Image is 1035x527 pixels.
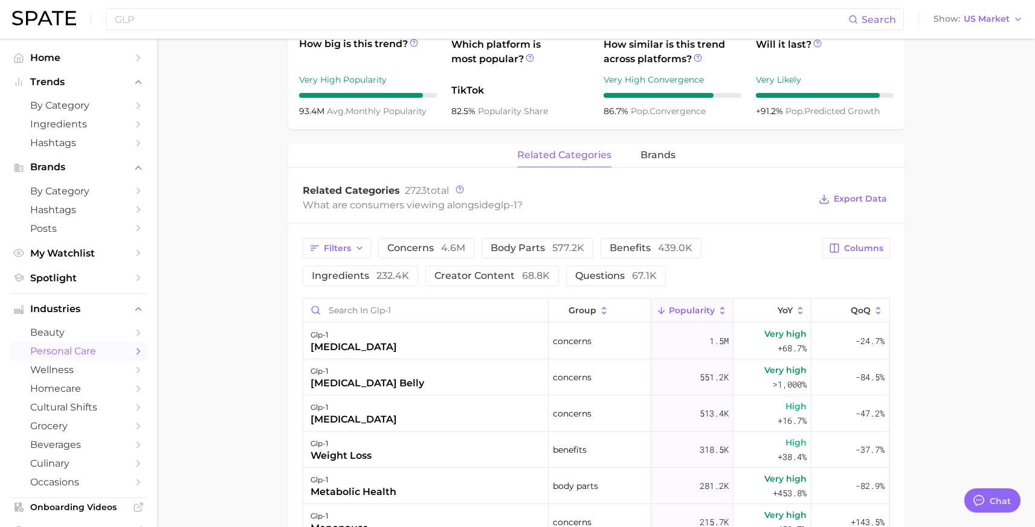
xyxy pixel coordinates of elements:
span: body parts [491,243,584,253]
abbr: average [327,106,346,117]
span: homecare [30,383,127,394]
span: body parts [553,479,598,493]
div: Very Likely [756,72,894,87]
span: brands [640,150,675,161]
span: popularity share [478,106,548,117]
button: Columns [822,238,889,258]
div: 9 / 10 [756,93,894,98]
button: Industries [10,300,147,318]
a: beverages [10,435,147,454]
span: -84.5% [856,370,885,385]
div: Very High Popularity [299,72,437,87]
button: glp-1[MEDICAL_DATA]concerns513.4kHigh+16.7%-47.2% [303,395,889,432]
span: Home [30,52,127,63]
span: Search [862,14,896,25]
span: grocery [30,420,127,432]
a: personal care [10,342,147,360]
span: monthly popularity [327,106,427,117]
a: Home [10,48,147,67]
button: Export Data [816,191,889,208]
a: Posts [10,219,147,238]
a: by Category [10,96,147,115]
abbr: popularity index [785,106,804,117]
div: metabolic health [311,485,396,499]
div: 8 / 10 [604,93,741,98]
span: 577.2k [552,242,584,254]
img: SPATE [12,11,76,25]
span: QoQ [851,305,871,315]
span: Very high [764,471,807,486]
span: Hashtags [30,137,127,149]
span: beauty [30,327,127,338]
button: glp-1metabolic healthbody parts281.2kVery high+453.8%-82.9% [303,468,889,504]
span: Posts [30,223,127,234]
span: -24.7% [856,334,885,348]
button: glp-1[MEDICAL_DATA] bellyconcerns551.2kVery high>1,000%-84.5% [303,359,889,395]
span: 551.2k [700,370,729,385]
span: ingredients [312,271,409,281]
button: QoQ [811,299,889,322]
span: US Market [964,16,1010,22]
span: total [405,185,449,196]
button: group [549,299,651,322]
span: >1,000% [773,378,807,390]
a: cultural shifts [10,398,147,417]
span: by Category [30,185,127,197]
a: beauty [10,323,147,342]
a: homecare [10,379,147,398]
span: Very high [764,508,807,522]
span: concerns [553,406,592,421]
div: glp-1 [311,400,397,415]
span: How big is this trend? [299,37,437,66]
a: Ingredients [10,115,147,133]
span: 318.5k [700,442,729,457]
span: benefits [610,243,692,253]
span: 513.4k [700,406,729,421]
span: Hashtags [30,204,127,216]
div: [MEDICAL_DATA] [311,340,397,354]
span: convergence [631,106,706,117]
abbr: popularity index [631,106,650,117]
span: occasions [30,476,127,488]
button: Filters [303,238,371,258]
span: Brands [30,162,127,173]
span: concerns [553,334,592,348]
span: +38.4% [778,450,807,464]
div: Very High Convergence [604,72,741,87]
span: cultural shifts [30,401,127,413]
a: occasions [10,473,147,491]
span: -47.2% [856,406,885,421]
button: Brands [10,158,147,176]
div: glp-1 [311,328,397,342]
a: Onboarding Videos [10,498,147,516]
a: My Watchlist [10,244,147,263]
span: Related Categories [303,185,400,196]
button: glp-1weight lossbenefits318.5kHigh+38.4%-37.7% [303,432,889,468]
button: Popularity [651,299,734,322]
span: 67.1k [632,270,657,281]
span: Trends [30,77,127,88]
span: Columns [844,243,883,254]
span: High [785,435,807,450]
button: YoY [734,299,811,322]
span: concerns [387,243,465,253]
span: benefits [553,442,587,457]
span: wellness [30,364,127,375]
span: 1.5m [709,334,729,348]
span: 232.4k [376,270,409,281]
button: glp-1[MEDICAL_DATA]concerns1.5mVery high+68.7%-24.7% [303,323,889,359]
span: Will it last? [756,37,894,66]
span: 93.4m [299,106,327,117]
span: group [569,305,596,315]
div: glp-1 [311,509,369,523]
span: +68.7% [778,341,807,356]
span: TikTok [451,83,589,98]
a: culinary [10,454,147,473]
span: High [785,399,807,414]
span: +453.8% [773,486,807,500]
span: My Watchlist [30,248,127,259]
div: glp-1 [311,436,372,451]
button: ShowUS Market [930,11,1026,27]
a: wellness [10,360,147,379]
a: by Category [10,182,147,200]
